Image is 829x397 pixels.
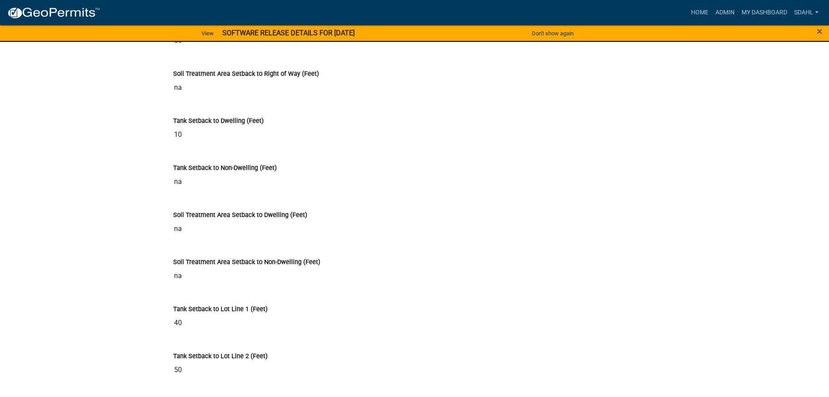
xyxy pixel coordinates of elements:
label: Tank Setback to Lot Line 1 (Feet) [173,306,268,312]
label: Soil Treatment Area Setback to Non-Dwelling (Feet) [173,259,320,265]
a: Admin [712,4,738,21]
label: Tank Setback to Dwelling (Feet) [173,118,264,124]
button: Don't show again [528,26,577,41]
a: sdahl [791,4,822,21]
button: Close [817,26,822,37]
label: Soil Treatment Area Setback to Right of Way (Feet) [173,71,319,77]
span: × [817,25,822,37]
a: Home [688,4,712,21]
a: My Dashboard [738,4,791,21]
label: Tank Setback to Non-Dwelling (Feet) [173,165,277,171]
a: View [198,26,217,41]
strong: SOFTWARE RELEASE DETAILS FOR [DATE] [222,29,355,37]
label: Tank Setback to Lot Line 2 (Feet) [173,353,268,360]
label: Soil Treatment Area Setback to Dwelling (Feet) [173,212,307,218]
